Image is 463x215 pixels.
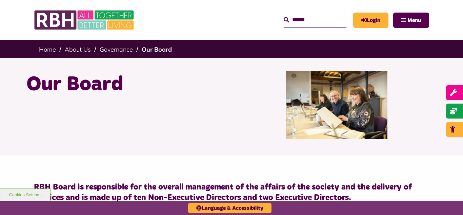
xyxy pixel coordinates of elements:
[393,13,429,28] button: Navigation
[353,13,388,28] a: MyRBH
[26,71,226,98] h1: Our Board
[65,46,91,53] a: About Us
[432,184,463,215] iframe: Netcall Web Assistant for live chat
[188,203,271,213] button: Language & Accessibility
[407,18,421,23] span: Menu
[100,46,133,53] a: Governance
[286,71,387,139] img: RBH Board 1
[34,182,429,203] h4: RBH Board is responsible for the overall management of the affairs of the society and the deliver...
[39,46,56,53] a: Home
[34,7,136,33] img: RBH
[142,46,172,53] a: Our Board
